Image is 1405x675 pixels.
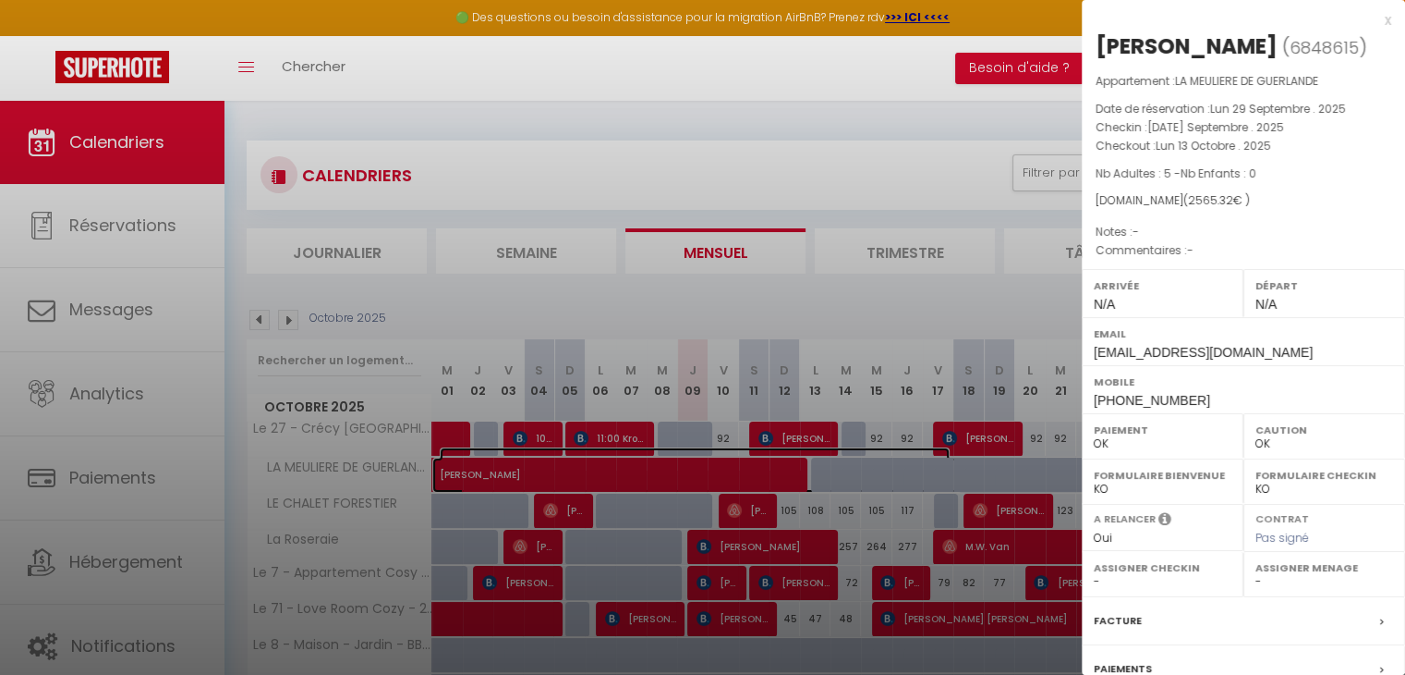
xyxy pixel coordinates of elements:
[1094,558,1231,577] label: Assigner Checkin
[1183,192,1250,208] span: ( € )
[1187,242,1193,258] span: -
[1255,297,1277,312] span: N/A
[1094,276,1231,295] label: Arrivée
[1082,9,1391,31] div: x
[1094,345,1313,360] span: [EMAIL_ADDRESS][DOMAIN_NAME]
[1290,36,1359,59] span: 6848615
[1094,373,1393,391] label: Mobile
[1255,530,1309,546] span: Pas signé
[1096,118,1391,137] p: Checkin :
[1094,297,1115,312] span: N/A
[1282,34,1367,60] span: ( )
[1158,511,1171,532] i: Sélectionner OUI si vous souhaiter envoyer les séquences de messages post-checkout
[1096,166,1256,181] span: Nb Adultes : 5 -
[1094,466,1231,485] label: Formulaire Bienvenue
[1156,138,1271,153] span: Lun 13 Octobre . 2025
[1094,393,1210,408] span: [PHONE_NUMBER]
[1094,421,1231,439] label: Paiement
[1096,100,1391,118] p: Date de réservation :
[1132,224,1139,239] span: -
[1175,73,1318,89] span: LA MEULIERE DE GUERLANDE
[1181,166,1256,181] span: Nb Enfants : 0
[1255,276,1393,295] label: Départ
[1094,325,1393,343] label: Email
[1096,72,1391,91] p: Appartement :
[1255,558,1393,577] label: Assigner Menage
[1096,31,1278,61] div: [PERSON_NAME]
[1096,137,1391,155] p: Checkout :
[1096,241,1391,260] p: Commentaires :
[1147,119,1284,135] span: [DATE] Septembre . 2025
[1094,511,1156,527] label: A relancer
[1210,101,1346,117] span: Lun 29 Septembre . 2025
[1255,511,1309,523] label: Contrat
[1188,192,1233,208] span: 2565.32
[1255,421,1393,439] label: Caution
[1096,223,1391,241] p: Notes :
[1096,192,1391,210] div: [DOMAIN_NAME]
[1094,611,1142,631] label: Facture
[1255,466,1393,485] label: Formulaire Checkin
